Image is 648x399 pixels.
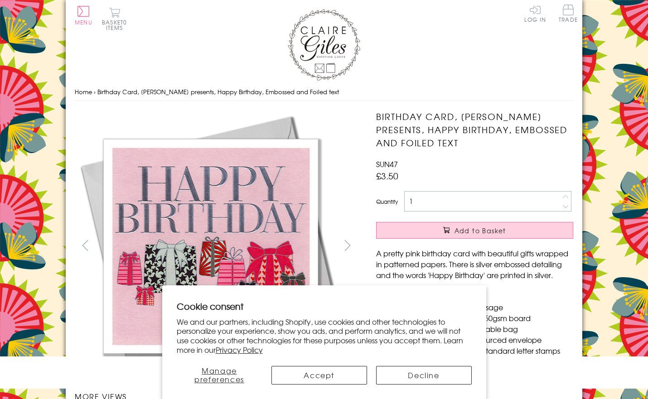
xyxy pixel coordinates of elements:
[216,344,263,355] a: Privacy Policy
[559,5,578,24] a: Trade
[75,83,573,101] nav: breadcrumbs
[75,6,92,25] button: Menu
[271,366,367,385] button: Accept
[376,169,398,182] span: £3.50
[177,366,262,385] button: Manage preferences
[102,7,127,30] button: Basket0 items
[97,87,339,96] span: Birthday Card, [PERSON_NAME] presents, Happy Birthday, Embossed and Foiled text
[75,87,92,96] a: Home
[455,226,506,235] span: Add to Basket
[177,300,472,312] h2: Cookie consent
[288,9,360,81] img: Claire Giles Greetings Cards
[376,222,573,239] button: Add to Basket
[75,110,347,382] img: Birthday Card, Pink presents, Happy Birthday, Embossed and Foiled text
[177,317,472,355] p: We and our partners, including Shopify, use cookies and other technologies to personalize your ex...
[376,248,573,280] p: A pretty pink birthday card with beautiful gifts wrapped in patterned papers. There is silver emb...
[94,87,96,96] span: ›
[376,197,398,206] label: Quantity
[194,365,244,385] span: Manage preferences
[376,366,472,385] button: Decline
[338,235,358,255] button: next
[559,5,578,22] span: Trade
[376,110,573,149] h1: Birthday Card, [PERSON_NAME] presents, Happy Birthday, Embossed and Foiled text
[75,18,92,26] span: Menu
[376,159,398,169] span: SUN47
[106,18,127,32] span: 0 items
[524,5,546,22] a: Log In
[75,235,95,255] button: prev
